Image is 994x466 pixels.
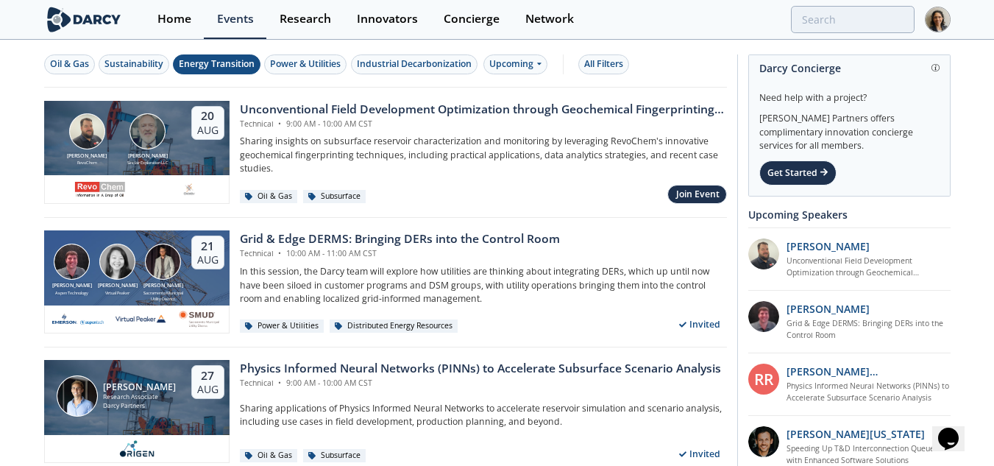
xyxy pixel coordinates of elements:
div: Get Started [759,160,837,186]
div: Need help with a project? [759,81,940,105]
div: Invited [672,316,727,334]
div: Network [525,13,574,25]
p: [PERSON_NAME][US_STATE] [787,426,925,442]
p: [PERSON_NAME] [787,301,870,317]
div: 21 [197,239,219,254]
div: Subsurface [303,449,366,462]
button: Power & Utilities [264,54,347,74]
img: 1b183925-147f-4a47-82c9-16eeeed5003c [748,426,779,457]
div: Sacramento Municipal Utility District. [141,290,186,303]
div: Aug [197,124,219,137]
a: Unconventional Field Development Optimization through Geochemical Fingerprinting Technology [787,255,951,279]
button: Industrial Decarbonization [351,54,478,74]
div: [PERSON_NAME] [141,282,186,290]
div: Technical 9:00 AM - 10:00 AM CST [240,119,727,130]
p: [PERSON_NAME] [787,239,870,254]
p: Sharing insights on subsurface reservoir characterization and monitoring by leveraging RevoChem's... [240,135,727,175]
div: [PERSON_NAME] Partners offers complimentary innovation concierge services for all members. [759,105,940,153]
div: Industrial Decarbonization [357,57,472,71]
div: Grid & Edge DERMS: Bringing DERs into the Control Room [240,230,560,248]
div: Virtual Peaker [95,290,141,296]
img: Yevgeniy Postnov [145,244,181,280]
a: Juan Mayol [PERSON_NAME] Research Associate Darcy Partners 27 Aug Physics Informed Neural Network... [44,360,727,463]
div: [PERSON_NAME] [64,152,110,160]
div: [PERSON_NAME] [103,382,176,392]
button: All Filters [578,54,629,74]
p: Sharing applications of Physics Informed Neural Networks to accelerate reservoir simulation and s... [240,402,727,429]
div: Aug [197,253,219,266]
a: Bob Aylsworth [PERSON_NAME] RevoChem John Sinclair [PERSON_NAME] Sinclair Exploration LLC 20 Aug ... [44,101,727,204]
a: Physics Informed Neural Networks (PINNs) to Accelerate Subsurface Scenario Analysis [787,381,951,404]
div: Concierge [444,13,500,25]
img: logo-wide.svg [44,7,124,32]
div: Power & Utilities [270,57,341,71]
span: • [276,248,284,258]
div: Subsurface [303,190,366,203]
div: Sinclair Exploration LLC [125,160,171,166]
span: • [276,119,284,129]
div: 20 [197,109,219,124]
div: Aspen Technology [49,290,95,296]
a: Grid & Edge DERMS: Bringing DERs into the Control Room [787,318,951,342]
div: Aug [197,383,219,396]
p: In this session, the Darcy team will explore how utilities are thinking about integrating DERs, w... [240,265,727,306]
span: • [276,378,284,388]
div: Oil & Gas [240,190,298,203]
div: Invited [672,445,727,464]
img: cb84fb6c-3603-43a1-87e3-48fd23fb317a [52,311,104,328]
div: RevoChem [64,160,110,166]
div: Innovators [357,13,418,25]
button: Oil & Gas [44,54,95,74]
div: [PERSON_NAME] [125,152,171,160]
img: John Sinclair [129,113,166,149]
div: Join Event [676,188,720,201]
iframe: chat widget [932,407,979,451]
div: Upcoming Speakers [748,202,951,227]
img: virtual-peaker.com.png [115,311,166,328]
div: RR [748,364,779,395]
div: Home [157,13,191,25]
div: [PERSON_NAME] [95,282,141,290]
div: Sustainability [104,57,163,71]
div: 27 [197,369,219,384]
img: accc9a8e-a9c1-4d58-ae37-132228efcf55 [748,301,779,332]
div: Darcy Partners [103,401,176,411]
img: Jonathan Curtis [54,244,90,280]
img: Juan Mayol [57,375,98,417]
div: Events [217,13,254,25]
a: Jonathan Curtis [PERSON_NAME] Aspen Technology Brenda Chew [PERSON_NAME] Virtual Peaker Yevgeniy ... [44,230,727,333]
div: Power & Utilities [240,320,324,333]
div: Physics Informed Neural Networks (PINNs) to Accelerate Subsurface Scenario Analysis [240,360,721,378]
div: Upcoming [483,54,547,74]
input: Advanced Search [791,6,915,33]
img: 2k2ez1SvSiOh3gKHmcgF [748,239,779,269]
div: All Filters [584,57,623,71]
img: Profile [925,7,951,32]
img: Smud.org.png [177,311,220,328]
div: Technical 9:00 AM - 10:00 AM CST [240,378,721,389]
div: Darcy Concierge [759,55,940,81]
div: Distributed Energy Resources [330,320,458,333]
div: Research Associate [103,392,176,402]
button: Energy Transition [173,54,260,74]
p: [PERSON_NAME] [PERSON_NAME] [787,364,951,379]
div: [PERSON_NAME] [49,282,95,290]
img: Brenda Chew [99,244,135,280]
div: Unconventional Field Development Optimization through Geochemical Fingerprinting Technology [240,101,727,119]
button: Join Event [667,185,726,205]
div: Research [280,13,331,25]
img: revochem.com.png [74,180,126,198]
img: Bob Aylsworth [69,113,105,149]
div: Oil & Gas [50,57,89,71]
div: Energy Transition [179,57,255,71]
div: Technical 10:00 AM - 11:00 AM CST [240,248,560,260]
button: Sustainability [99,54,169,74]
img: origen.ai.png [115,440,158,458]
div: Oil & Gas [240,449,298,462]
img: ovintiv.com.png [180,180,199,198]
img: information.svg [931,64,940,72]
